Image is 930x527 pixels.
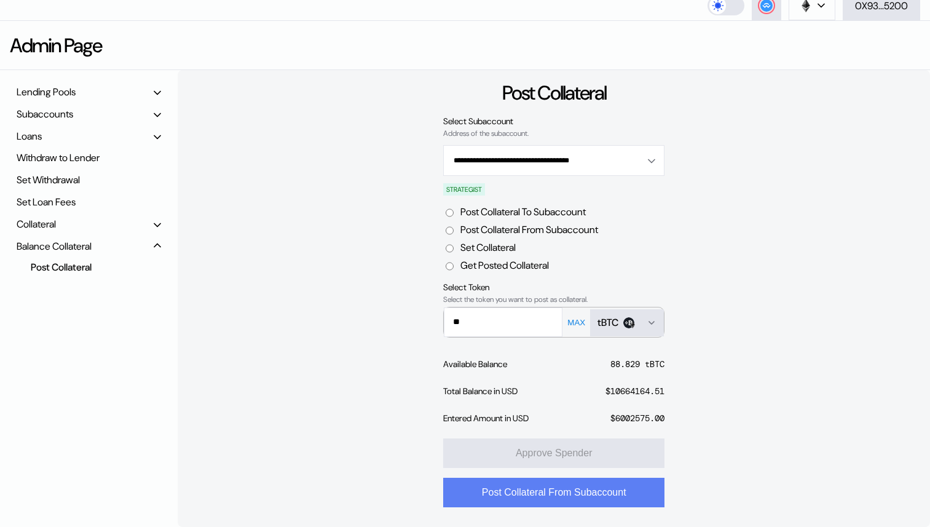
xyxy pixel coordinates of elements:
div: Available Balance [443,359,507,370]
button: Open menu for selecting token for payment [590,309,664,336]
div: Balance Collateral [17,240,92,253]
img: 0x18084fba666a33d37592fa2633fd49a74dd93a88.png [623,317,634,328]
label: Get Posted Collateral [460,259,549,272]
label: Set Collateral [460,241,516,254]
div: Total Balance in USD [443,386,518,397]
div: Post Collateral [25,259,144,275]
div: $ 6002575.00 [610,413,664,424]
div: Admin Page [10,33,101,58]
div: Select Subaccount [443,116,664,127]
label: Post Collateral From Subaccount [460,223,598,236]
button: MAX [564,317,589,328]
div: Collateral [17,218,56,231]
div: Set Withdrawal [12,170,165,189]
div: 88.829 tBTC [610,359,664,370]
div: Set Loan Fees [12,192,165,212]
div: Address of the subaccount. [443,129,664,138]
div: Select the token you want to post as collateral. [443,295,664,304]
div: Subaccounts [17,108,73,121]
div: Loans [17,130,42,143]
div: $ 10664164.51 [605,386,664,397]
div: Withdraw to Lender [12,148,165,167]
button: Approve Spender [443,438,664,468]
div: Select Token [443,282,664,293]
img: svg+xml,%3c [629,321,636,328]
button: Open menu [443,145,664,176]
div: Post Collateral [502,80,606,106]
div: Entered Amount in USD [443,413,529,424]
div: tBTC [597,316,618,329]
label: Post Collateral To Subaccount [460,205,586,218]
button: Post Collateral From Subaccount [443,478,664,507]
div: Lending Pools [17,85,76,98]
div: STRATEGIST [443,183,485,196]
